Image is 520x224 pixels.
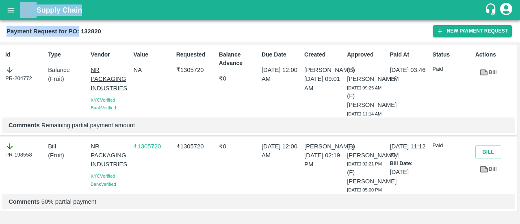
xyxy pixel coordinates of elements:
[347,91,386,110] p: (F) [PERSON_NAME]
[20,2,37,18] img: logo
[9,198,40,205] b: Comments
[475,145,501,159] button: Bill
[91,142,130,169] p: NR PACKAGING INDUSTRIES
[390,160,429,167] p: Bill Date:
[133,142,173,151] p: ₹ 1305720
[304,74,344,93] p: [DATE] 09:01 AM
[6,28,101,35] b: Payment Request for PO: 132820
[91,50,130,59] p: Vendor
[262,50,301,59] p: Due Date
[133,50,173,59] p: Value
[48,142,87,151] p: Bill
[9,197,508,206] p: 50% partial payment
[91,98,115,102] span: KYC Verified
[433,25,512,37] button: New Payment Request
[347,111,381,116] span: [DATE] 11:14 AM
[5,50,45,59] p: Id
[390,65,429,84] p: [DATE] 03:46 PM
[2,1,20,20] button: open drawer
[219,74,258,83] p: ₹ 0
[347,142,386,160] p: (B) [PERSON_NAME]
[347,50,386,59] p: Approved
[37,6,82,14] b: Supply Chain
[347,161,382,166] span: [DATE] 02:21 PM
[347,168,386,186] p: (F) [PERSON_NAME]
[433,50,472,59] p: Status
[91,182,116,187] span: Bank Verified
[48,50,87,59] p: Type
[475,50,515,59] p: Actions
[347,85,381,90] span: [DATE] 09:25 AM
[262,142,301,160] p: [DATE] 12:00 AM
[37,4,485,16] a: Supply Chain
[9,122,40,128] b: Comments
[347,65,386,84] p: (B) [PERSON_NAME]
[475,65,501,80] a: Bill
[390,142,429,160] p: [DATE] 11:12 AM
[5,142,45,159] div: PR-198558
[48,65,87,74] p: Balance
[390,50,429,59] p: Paid At
[176,65,216,74] p: ₹ 1305720
[304,142,344,151] p: [PERSON_NAME]
[48,74,87,83] p: ( Fruit )
[48,151,87,160] p: ( Fruit )
[433,65,472,73] p: Paid
[176,50,216,59] p: Requested
[91,65,130,93] p: NR PACKAGING INDUSTRIES
[304,50,344,59] p: Created
[91,105,116,110] span: Bank Verified
[485,3,499,17] div: customer-support
[176,142,216,151] p: ₹ 1305720
[5,65,45,83] div: PR-204772
[304,65,344,74] p: [PERSON_NAME]
[347,187,382,192] span: [DATE] 05:00 PM
[219,50,258,67] p: Balance Advance
[9,121,508,130] p: Remaining partial payment amount
[91,174,115,178] span: KYC Verified
[262,65,301,84] p: [DATE] 12:00 AM
[304,151,344,169] p: [DATE] 02:19 PM
[390,167,429,176] p: [DATE]
[499,2,513,19] div: account of current user
[475,162,501,176] a: Bill
[133,65,173,74] p: NA
[219,142,258,151] p: ₹ 0
[433,142,472,150] p: Paid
